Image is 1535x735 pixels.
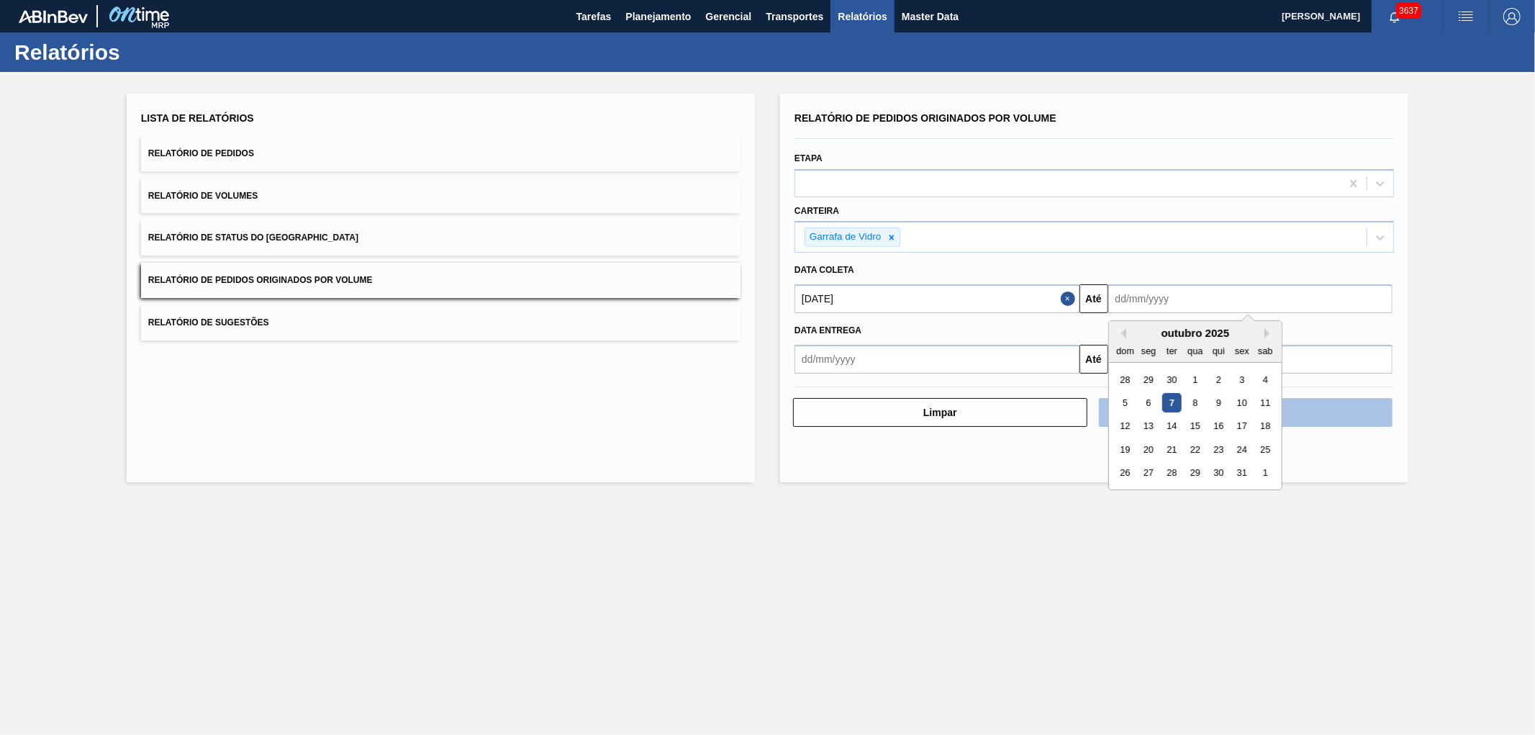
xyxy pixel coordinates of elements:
[1185,464,1205,483] div: Choose quarta-feira, 29 de outubro de 2025
[1116,328,1126,338] button: Previous Month
[141,220,741,256] button: Relatório de Status do [GEOGRAPHIC_DATA]
[1185,393,1205,412] div: Choose quarta-feira, 8 de outubro de 2025
[1255,440,1274,459] div: Choose sábado, 25 de outubro de 2025
[141,112,254,124] span: Lista de Relatórios
[1138,417,1158,436] div: Choose segunda-feira, 13 de outubro de 2025
[805,228,884,246] div: Garrafa de Vidro
[766,8,823,25] span: Transportes
[1115,464,1135,483] div: Choose domingo, 26 de outubro de 2025
[1162,370,1182,389] div: Choose terça-feira, 30 de setembro de 2025
[1138,440,1158,459] div: Choose segunda-feira, 20 de outubro de 2025
[1255,393,1274,412] div: Choose sábado, 11 de outubro de 2025
[1061,284,1079,313] button: Close
[1162,341,1182,361] div: ter
[1115,417,1135,436] div: Choose domingo, 12 de outubro de 2025
[794,153,823,163] label: Etapa
[576,8,612,25] span: Tarefas
[1232,464,1251,483] div: Choose sexta-feira, 31 de outubro de 2025
[148,233,358,243] span: Relatório de Status do [GEOGRAPHIC_DATA]
[1115,393,1135,412] div: Choose domingo, 5 de outubro de 2025
[793,398,1087,427] button: Limpar
[794,325,861,335] span: Data Entrega
[1255,370,1274,389] div: Choose sábado, 4 de outubro de 2025
[1209,464,1228,483] div: Choose quinta-feira, 30 de outubro de 2025
[794,345,1079,374] input: dd/mm/yyyy
[1115,440,1135,459] div: Choose domingo, 19 de outubro de 2025
[148,148,254,158] span: Relatório de Pedidos
[1185,370,1205,389] div: Choose quarta-feira, 1 de outubro de 2025
[1372,6,1418,27] button: Notificações
[1162,464,1182,483] div: Choose terça-feira, 28 de outubro de 2025
[902,8,959,25] span: Master Data
[1115,370,1135,389] div: Choose domingo, 28 de setembro de 2025
[625,8,691,25] span: Planejamento
[1109,327,1282,339] div: outubro 2025
[794,112,1056,124] span: Relatório de Pedidos Originados por Volume
[1185,440,1205,459] div: Choose quarta-feira, 22 de outubro de 2025
[1255,464,1274,483] div: Choose sábado, 1 de novembro de 2025
[1232,440,1251,459] div: Choose sexta-feira, 24 de outubro de 2025
[1185,341,1205,361] div: qua
[1079,284,1108,313] button: Até
[1264,328,1274,338] button: Next Month
[838,8,887,25] span: Relatórios
[1099,398,1393,427] button: Download
[148,317,269,328] span: Relatório de Sugestões
[1162,393,1182,412] div: Choose terça-feira, 7 de outubro de 2025
[1115,341,1135,361] div: dom
[1209,440,1228,459] div: Choose quinta-feira, 23 de outubro de 2025
[1255,341,1274,361] div: sab
[1255,417,1274,436] div: Choose sábado, 18 de outubro de 2025
[794,265,854,275] span: Data coleta
[1396,3,1421,19] span: 3637
[1503,8,1521,25] img: Logout
[1457,8,1475,25] img: userActions
[1209,341,1228,361] div: qui
[706,8,752,25] span: Gerencial
[1209,370,1228,389] div: Choose quinta-feira, 2 de outubro de 2025
[1138,370,1158,389] div: Choose segunda-feira, 29 de setembro de 2025
[1209,393,1228,412] div: Choose quinta-feira, 9 de outubro de 2025
[1232,417,1251,436] div: Choose sexta-feira, 17 de outubro de 2025
[1138,464,1158,483] div: Choose segunda-feira, 27 de outubro de 2025
[1079,345,1108,374] button: Até
[1108,284,1393,313] input: dd/mm/yyyy
[148,191,258,201] span: Relatório de Volumes
[141,263,741,298] button: Relatório de Pedidos Originados por Volume
[1138,393,1158,412] div: Choose segunda-feira, 6 de outubro de 2025
[1138,341,1158,361] div: seg
[1113,368,1277,484] div: month 2025-10
[1209,417,1228,436] div: Choose quinta-feira, 16 de outubro de 2025
[1232,393,1251,412] div: Choose sexta-feira, 10 de outubro de 2025
[141,136,741,171] button: Relatório de Pedidos
[1232,341,1251,361] div: sex
[1232,370,1251,389] div: Choose sexta-feira, 3 de outubro de 2025
[141,179,741,214] button: Relatório de Volumes
[14,44,270,60] h1: Relatórios
[148,275,373,285] span: Relatório de Pedidos Originados por Volume
[141,305,741,341] button: Relatório de Sugestões
[19,10,88,23] img: TNhmsLtSVTkK8tSr43FrP2fwEKptu5GPRR3wAAAABJRU5ErkJggg==
[1162,440,1182,459] div: Choose terça-feira, 21 de outubro de 2025
[794,206,839,216] label: Carteira
[1162,417,1182,436] div: Choose terça-feira, 14 de outubro de 2025
[794,284,1079,313] input: dd/mm/yyyy
[1185,417,1205,436] div: Choose quarta-feira, 15 de outubro de 2025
